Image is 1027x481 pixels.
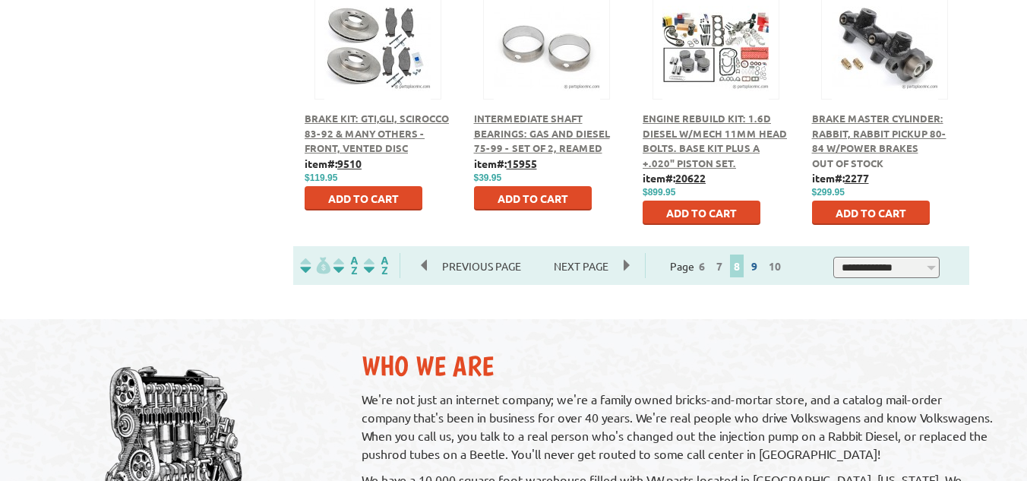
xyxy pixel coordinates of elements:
span: $899.95 [643,187,675,198]
img: filterpricelow.svg [300,257,330,274]
span: Add to Cart [836,206,906,220]
a: Engine Rebuild Kit: 1.6D Diesel w/Mech 11mm Head Bolts. Base kit plus a +.020" Piston set. [643,112,787,169]
a: Brake Kit: GTI,GLI, Scirocco 83-92 & Many Others - Front, Vented Disc [305,112,449,154]
span: $299.95 [812,187,845,198]
div: Page [645,253,811,278]
span: Add to Cart [498,191,568,205]
u: 9510 [337,157,362,170]
b: item#: [474,157,537,170]
span: Out of stock [812,157,883,169]
button: Add to Cart [305,186,422,210]
a: Next Page [539,259,624,273]
b: item#: [643,171,706,185]
span: $119.95 [305,172,337,183]
span: Add to Cart [328,191,399,205]
span: 8 [730,255,744,277]
img: Sort by Headline [330,257,361,274]
p: We're not just an internet company; we're a family owned bricks-and-mortar store, and a catalog m... [362,390,993,463]
button: Add to Cart [474,186,592,210]
h2: Who We Are [362,350,993,382]
img: Sort by Sales Rank [361,257,391,274]
span: Add to Cart [666,206,737,220]
a: Previous Page [422,259,539,273]
a: Brake Master Cylinder: Rabbit, Rabbit Pickup 80-84 w/Power Brakes [812,112,946,154]
a: 10 [765,259,785,273]
a: 9 [747,259,761,273]
a: 6 [695,259,709,273]
span: Next Page [539,255,624,277]
a: 7 [713,259,726,273]
a: Intermediate Shaft Bearings: Gas and Diesel 75-99 - Set of 2, Reamed [474,112,610,154]
button: Add to Cart [812,201,930,225]
u: 2277 [845,171,869,185]
span: $39.95 [474,172,502,183]
span: Previous Page [427,255,536,277]
b: item#: [305,157,362,170]
b: item#: [812,171,869,185]
u: 15955 [507,157,537,170]
u: 20622 [675,171,706,185]
button: Add to Cart [643,201,760,225]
